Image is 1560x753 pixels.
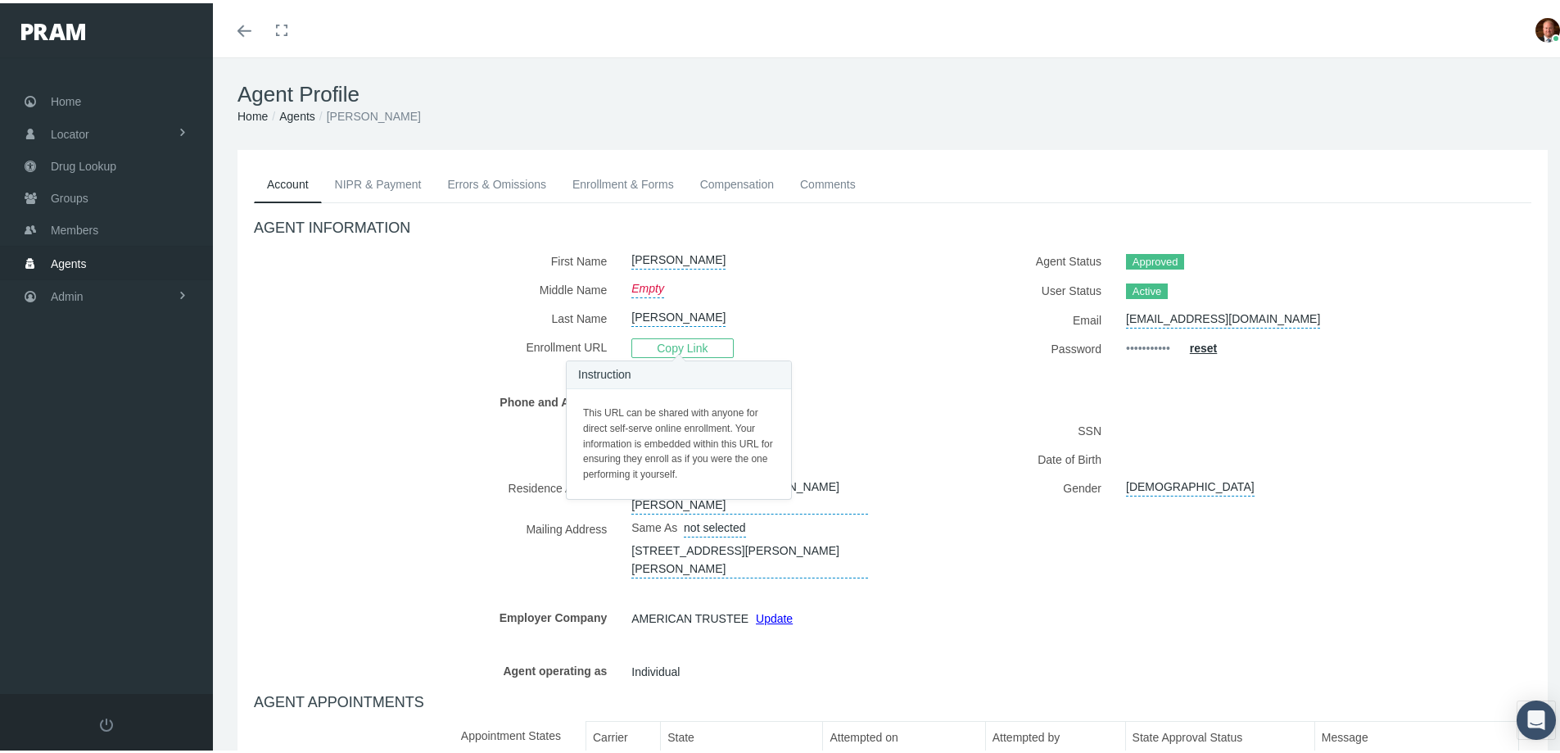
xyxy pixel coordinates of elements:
a: Enrollment & Forms [559,163,687,199]
span: Same As [631,518,677,531]
img: PRAM_20_x_78.png [21,20,85,37]
a: Update [756,609,793,622]
label: Mobile [254,413,619,442]
a: [EMAIL_ADDRESS][DOMAIN_NAME] [1126,302,1320,325]
a: [STREET_ADDRESS][PERSON_NAME][PERSON_NAME] [631,534,868,575]
a: [PERSON_NAME] [631,301,726,324]
label: User Status [905,273,1114,302]
div: This URL can be shared with anyone for direct self-serve online enrollment. Your information is e... [567,386,791,496]
span: Individual [631,656,680,681]
h1: Agent Profile [237,79,1548,104]
label: Date of Birth [905,442,1114,470]
a: Compensation [687,163,787,199]
label: Agent operating as [254,653,619,682]
span: Active [1126,280,1168,297]
label: Employer Company [254,600,619,628]
span: Home [51,83,81,114]
label: Fax [254,442,619,470]
h3: Instruction [567,358,791,386]
label: Residence Address [254,470,619,511]
a: Errors & Omissions [434,163,559,199]
th: Message [1314,718,1518,751]
span: Groups [51,179,88,211]
a: ••••••••••• [1126,331,1170,360]
label: Phone and Address [254,384,619,413]
th: State Approval Status [1125,718,1314,751]
th: State [661,718,823,751]
span: AMERICAN TRUSTEE [631,603,748,628]
img: S_Profile_Picture_693.jpg [1535,15,1560,39]
a: Agents [279,107,315,120]
a: Home [237,107,268,120]
span: Members [51,211,98,243]
label: Agent Status [905,243,1114,273]
span: Approved [1126,251,1184,267]
th: Attempted on [823,718,985,751]
div: Open Intercom Messenger [1517,697,1556,737]
a: Comments [787,163,869,199]
a: reset [1190,338,1217,352]
label: Email [905,302,1114,331]
label: First Name [254,243,619,272]
a: NIPR & Payment [322,163,435,199]
label: Gender [905,470,1114,499]
label: Password [905,331,1114,360]
span: Drug Lookup [51,147,116,179]
span: Agents [51,245,87,276]
th: Carrier [586,718,661,751]
a: Account [254,163,322,200]
label: SSN [905,413,1114,442]
span: Locator [51,116,89,147]
a: Empty [631,272,664,295]
span: Copy Link [631,335,733,355]
h4: AGENT APPOINTMENTS [254,691,1531,709]
li: [PERSON_NAME] [315,104,421,122]
a: [DEMOGRAPHIC_DATA] [1126,470,1255,493]
h4: AGENT INFORMATION [254,216,1531,234]
a: not selected [684,511,746,534]
label: Enrollment URL [254,329,619,360]
span: Admin [51,278,84,309]
a: [PERSON_NAME] [631,243,726,266]
label: Mailing Address [254,511,619,575]
label: Last Name [254,301,619,329]
th: Attempted by [985,718,1125,751]
a: Copy Link [631,338,733,351]
label: Middle Name [254,272,619,301]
